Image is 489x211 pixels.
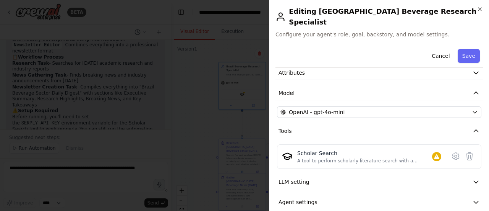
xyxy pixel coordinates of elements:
[289,108,345,116] span: OpenAI - gpt-4o-mini
[279,178,309,186] span: LLM setting
[279,69,305,77] span: Attributes
[275,124,483,138] button: Tools
[297,158,432,164] div: A tool to perform scholarly literature search with a search_query.
[275,6,483,28] h2: Editing [GEOGRAPHIC_DATA] Beverage Research Specialist
[427,49,454,63] button: Cancel
[275,66,483,80] button: Attributes
[275,31,483,38] span: Configure your agent's role, goal, backstory, and model settings.
[277,106,481,118] button: OpenAI - gpt-4o-mini
[282,151,293,162] img: SerplyScholarSearchTool
[279,127,292,135] span: Tools
[279,198,317,206] span: Agent settings
[297,149,432,157] div: Scholar Search
[279,89,295,97] span: Model
[275,86,483,100] button: Model
[275,175,483,189] button: LLM setting
[449,149,463,163] button: Configure tool
[275,195,483,209] button: Agent settings
[458,49,480,63] button: Save
[463,149,476,163] button: Delete tool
